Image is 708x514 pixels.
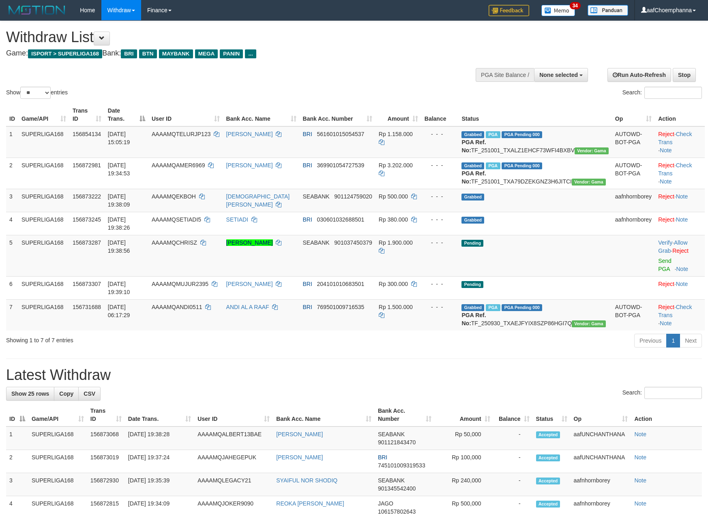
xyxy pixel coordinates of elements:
[194,427,273,450] td: AAAAMQALBERT13BAE
[461,312,486,326] b: PGA Ref. No:
[612,103,655,126] th: Op: activate to sort column ascending
[378,454,387,461] span: BRI
[379,239,413,246] span: Rp 1.900.000
[379,131,413,137] span: Rp 1.158.000
[666,334,680,348] a: 1
[634,477,646,484] a: Note
[317,131,365,137] span: Copy 561601015054537 to clipboard
[425,239,455,247] div: - - -
[18,235,69,276] td: SUPERLIGA168
[655,212,705,235] td: ·
[18,299,69,331] td: SUPERLIGA168
[461,217,484,224] span: Grabbed
[378,431,405,437] span: SEABANK
[300,103,375,126] th: Bank Acc. Number: activate to sort column ascending
[458,103,611,126] th: Status
[655,103,705,126] th: Action
[672,247,689,254] a: Reject
[458,299,611,331] td: TF_250930_TXAEJFYIX8SZP86HGI7Q
[108,281,130,295] span: [DATE] 19:39:10
[18,103,69,126] th: Game/API: activate to sort column ascending
[534,68,588,82] button: None selected
[658,304,692,318] a: Check Trans
[680,334,702,348] a: Next
[421,103,459,126] th: Balance
[378,485,416,492] span: Copy 901345542400 to clipboard
[502,131,542,138] span: PGA Pending
[493,403,533,427] th: Balance: activate to sort column ascending
[461,170,486,185] b: PGA Ref. No:
[572,179,606,186] span: Vendor URL: https://trx31.1velocity.biz
[493,427,533,450] td: -
[273,403,375,427] th: Bank Acc. Name: activate to sort column ascending
[6,387,54,401] a: Show 25 rows
[28,403,87,427] th: Game/API: activate to sort column ascending
[245,49,256,58] span: ...
[476,68,534,82] div: PGA Site Balance /
[461,131,484,138] span: Grabbed
[539,72,578,78] span: None selected
[425,215,455,224] div: - - -
[676,193,688,200] a: Note
[28,450,87,473] td: SUPERLIGA168
[571,473,631,496] td: aafnhornborey
[226,281,273,287] a: [PERSON_NAME]
[425,161,455,169] div: - - -
[658,162,674,168] a: Reject
[223,103,300,126] th: Bank Acc. Name: activate to sort column ascending
[622,387,702,399] label: Search:
[226,162,273,168] a: [PERSON_NAME]
[125,403,195,427] th: Date Trans.: activate to sort column ascending
[303,304,312,310] span: BRI
[425,192,455,200] div: - - -
[6,212,18,235] td: 4
[493,450,533,473] td: -
[108,216,130,231] span: [DATE] 19:38:26
[148,103,223,126] th: User ID: activate to sort column ascending
[486,131,500,138] span: Marked by aafsengchandara
[18,158,69,189] td: SUPERLIGA168
[379,281,408,287] span: Rp 300.000
[536,431,560,438] span: Accepted
[18,126,69,158] td: SUPERLIGA168
[676,281,688,287] a: Note
[502,304,542,311] span: PGA Pending
[28,473,87,496] td: SUPERLIGA168
[317,281,365,287] span: Copy 204101010683501 to clipboard
[575,147,609,154] span: Vendor URL: https://trx31.1velocity.biz
[6,103,18,126] th: ID
[658,162,692,177] a: Check Trans
[658,281,674,287] a: Reject
[461,304,484,311] span: Grabbed
[276,431,323,437] a: [PERSON_NAME]
[6,367,702,383] h1: Latest Withdraw
[84,390,95,397] span: CSV
[658,216,674,223] a: Reject
[655,276,705,299] td: ·
[6,333,289,344] div: Showing 1 to 7 of 7 entries
[152,131,211,137] span: AAAAMQTELURJP123
[660,320,672,326] a: Note
[375,103,421,126] th: Amount: activate to sort column ascending
[226,216,248,223] a: SETIADI
[11,390,49,397] span: Show 25 rows
[303,216,312,223] span: BRI
[108,193,130,208] span: [DATE] 19:38:09
[6,4,68,16] img: MOTION_logo.png
[570,2,581,9] span: 34
[461,139,486,154] b: PGA Ref. No:
[458,126,611,158] td: TF_251001_TXALZ1EHCF73WFI4BXBV
[435,427,493,450] td: Rp 50,000
[658,258,672,272] a: Send PGA
[152,162,205,168] span: AAAAMQAMER6969
[276,477,337,484] a: SYAIFUL NOR SHODIQ
[658,239,687,254] a: Allow Grab
[226,131,273,137] a: [PERSON_NAME]
[73,216,101,223] span: 156873245
[644,87,702,99] input: Search:
[152,304,202,310] span: AAAAMQANDI0511
[6,235,18,276] td: 5
[658,304,674,310] a: Reject
[6,427,28,450] td: 1
[612,126,655,158] td: AUTOWD-BOT-PGA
